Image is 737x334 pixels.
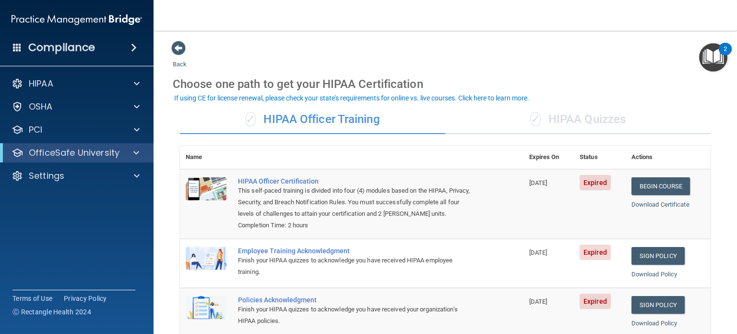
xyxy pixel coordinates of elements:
div: Finish your HIPAA quizzes to acknowledge you have received your organization’s HIPAA policies. [238,304,475,327]
a: Sign Policy [631,296,685,314]
p: OSHA [29,101,53,112]
a: PCI [12,124,140,136]
a: OfficeSafe University [12,147,139,159]
a: Back [173,49,187,68]
img: PMB logo [12,10,142,29]
div: Policies Acknowledgment [238,296,475,304]
span: ✓ [530,112,541,126]
button: If using CE for license renewal, please check your state's requirements for online vs. live cours... [173,93,531,103]
p: HIPAA [29,78,53,89]
th: Name [180,146,232,169]
div: Finish your HIPAA quizzes to acknowledge you have received HIPAA employee training. [238,255,475,278]
a: Download Certificate [631,201,689,208]
span: Expired [580,245,611,260]
p: Settings [29,170,64,182]
a: Begin Course [631,177,690,195]
div: 2 [724,49,727,62]
a: Download Policy [631,320,678,327]
a: Settings [12,170,140,182]
div: HIPAA Quizzes [445,105,711,134]
a: Terms of Use [12,294,52,303]
span: ✓ [245,112,256,126]
div: HIPAA Officer Training [180,105,445,134]
div: This self-paced training is divided into four (4) modules based on the HIPAA, Privacy, Security, ... [238,185,475,220]
div: If using CE for license renewal, please check your state's requirements for online vs. live cours... [174,95,529,101]
a: HIPAA Officer Certification [238,177,475,185]
div: Completion Time: 2 hours [238,220,475,231]
span: [DATE] [529,179,547,186]
a: Privacy Policy [64,294,107,303]
span: [DATE] [529,298,547,305]
div: Employee Training Acknowledgment [238,247,475,255]
span: [DATE] [529,249,547,256]
p: PCI [29,124,42,136]
a: Sign Policy [631,247,685,265]
th: Actions [626,146,711,169]
div: Choose one path to get your HIPAA Certification [173,70,718,98]
span: Expired [580,294,611,309]
h4: Compliance [28,41,95,54]
th: Expires On [523,146,574,169]
span: Expired [580,175,611,190]
p: OfficeSafe University [29,147,119,159]
button: Open Resource Center, 2 new notifications [699,43,727,72]
a: OSHA [12,101,140,112]
a: Download Policy [631,271,678,278]
span: Ⓒ Rectangle Health 2024 [12,307,91,317]
a: HIPAA [12,78,140,89]
th: Status [574,146,626,169]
